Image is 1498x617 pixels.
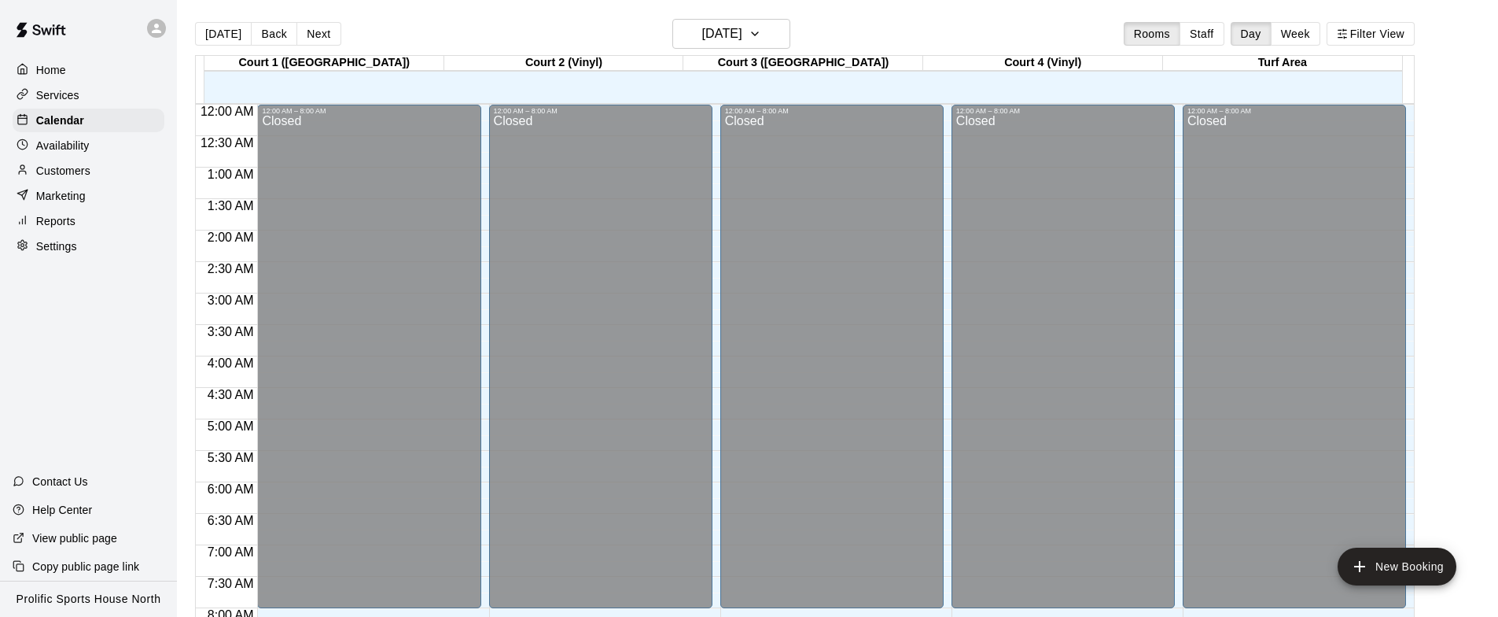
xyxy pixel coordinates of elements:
[13,134,164,157] a: Availability
[204,419,258,433] span: 5:00 AM
[204,231,258,244] span: 2:00 AM
[262,115,476,614] div: Closed
[204,357,258,370] span: 4:00 AM
[956,107,1170,115] div: 12:00 AM – 8:00 AM
[262,107,476,115] div: 12:00 AM – 8:00 AM
[725,107,939,115] div: 12:00 AM – 8:00 AM
[13,235,164,258] a: Settings
[494,115,708,614] div: Closed
[195,22,252,46] button: [DATE]
[1271,22,1320,46] button: Week
[13,184,164,208] a: Marketing
[923,56,1163,71] div: Court 4 (Vinyl)
[13,159,164,183] a: Customers
[36,163,90,179] p: Customers
[36,87,79,103] p: Services
[672,19,790,49] button: [DATE]
[36,138,90,153] p: Availability
[36,113,84,128] p: Calendar
[204,199,258,212] span: 1:30 AM
[204,56,444,71] div: Court 1 ([GEOGRAPHIC_DATA])
[725,115,939,614] div: Closed
[204,482,258,496] span: 6:00 AM
[720,105,944,608] div: 12:00 AM – 8:00 AM: Closed
[36,62,66,78] p: Home
[32,474,88,490] p: Contact Us
[204,388,258,401] span: 4:30 AM
[1231,22,1272,46] button: Day
[204,294,258,307] span: 3:00 AM
[197,105,258,118] span: 12:00 AM
[36,238,77,254] p: Settings
[204,545,258,559] span: 7:00 AM
[951,105,1175,608] div: 12:00 AM – 8:00 AM: Closed
[17,591,161,608] p: Prolific Sports House North
[494,107,708,115] div: 12:00 AM – 8:00 AM
[32,502,92,518] p: Help Center
[1327,22,1415,46] button: Filter View
[13,58,164,82] a: Home
[36,213,75,229] p: Reports
[1163,56,1403,71] div: Turf Area
[204,325,258,338] span: 3:30 AM
[204,451,258,464] span: 5:30 AM
[13,83,164,107] a: Services
[702,23,742,45] h6: [DATE]
[32,530,117,546] p: View public page
[251,22,297,46] button: Back
[1124,22,1180,46] button: Rooms
[204,514,258,527] span: 6:30 AM
[489,105,712,608] div: 12:00 AM – 8:00 AM: Closed
[204,577,258,590] span: 7:30 AM
[1187,107,1401,115] div: 12:00 AM – 8:00 AM
[1183,105,1406,608] div: 12:00 AM – 8:00 AM: Closed
[204,262,258,275] span: 2:30 AM
[956,115,1170,614] div: Closed
[1180,22,1224,46] button: Staff
[1187,115,1401,614] div: Closed
[257,105,480,608] div: 12:00 AM – 8:00 AM: Closed
[204,168,258,181] span: 1:00 AM
[13,109,164,132] a: Calendar
[197,136,258,150] span: 12:30 AM
[683,56,923,71] div: Court 3 ([GEOGRAPHIC_DATA])
[36,188,86,204] p: Marketing
[444,56,684,71] div: Court 2 (Vinyl)
[13,209,164,233] a: Reports
[296,22,340,46] button: Next
[32,559,139,575] p: Copy public page link
[1338,548,1456,586] button: add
